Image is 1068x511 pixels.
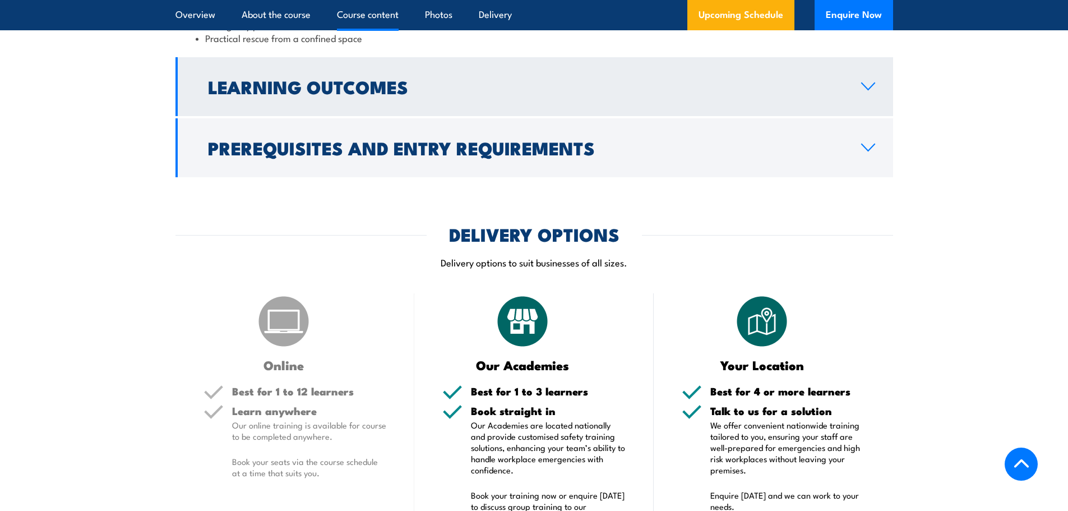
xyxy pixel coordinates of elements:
[232,386,387,397] h5: Best for 1 to 12 learners
[232,456,387,478] p: Book your seats via the course schedule at a time that suits you.
[208,79,843,94] h2: Learning Outcomes
[232,420,387,442] p: Our online training is available for course to be completed anywhere.
[196,31,873,44] li: Practical rescue from a confined space
[682,358,843,371] h3: Your Location
[471,386,626,397] h5: Best for 1 to 3 learners
[710,386,865,397] h5: Best for 4 or more learners
[232,406,387,416] h5: Learn anywhere
[442,358,603,371] h3: Our Academies
[204,358,364,371] h3: Online
[208,140,843,155] h2: Prerequisites and Entry Requirements
[710,420,865,476] p: We offer convenient nationwide training tailored to you, ensuring your staff are well-prepared fo...
[175,118,893,177] a: Prerequisites and Entry Requirements
[710,406,865,416] h5: Talk to us for a solution
[449,226,619,242] h2: DELIVERY OPTIONS
[471,406,626,416] h5: Book straight in
[175,57,893,116] a: Learning Outcomes
[175,256,893,269] p: Delivery options to suit businesses of all sizes.
[471,420,626,476] p: Our Academies are located nationally and provide customised safety training solutions, enhancing ...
